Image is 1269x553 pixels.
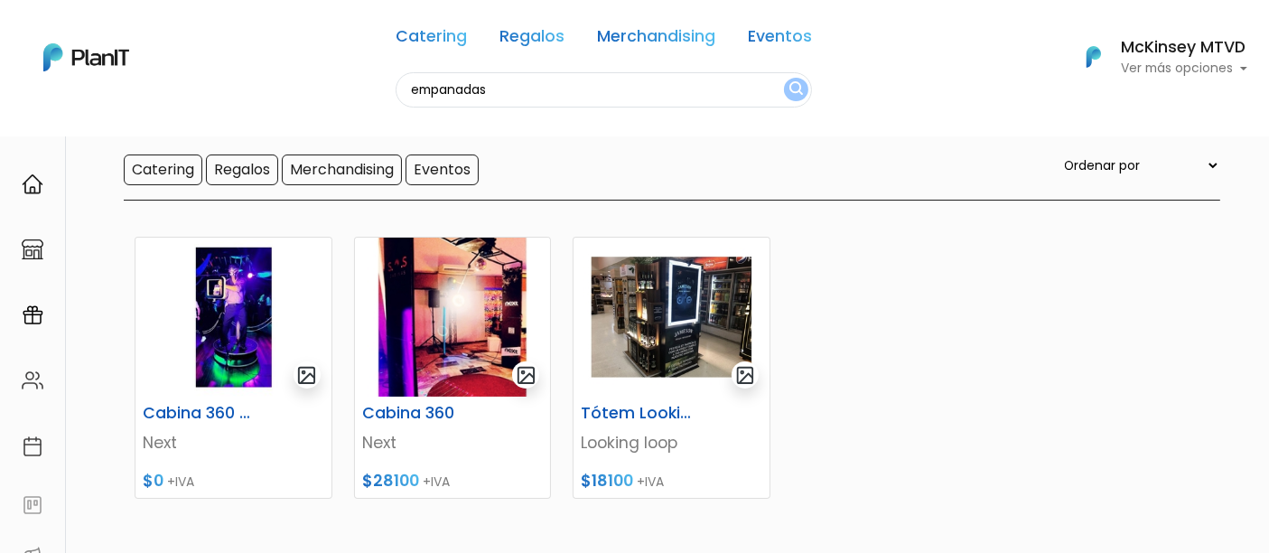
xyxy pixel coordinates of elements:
[22,305,43,326] img: campaigns-02234683943229c281be62815700db0a1741e53638e28bf9629b52c665b00959.svg
[282,155,402,185] input: Merchandising
[296,365,317,386] img: gallery-light
[355,238,551,397] img: thumb_foto-3.jpg
[43,43,129,71] img: PlanIt Logo
[22,436,43,457] img: calendar-87d922413cdce8b2cf7b7f5f62616a5cf9e4887200fb71536465627b3292af00.svg
[143,470,163,492] span: $0
[748,29,812,51] a: Eventos
[135,238,331,397] img: thumb_Lunchera_1__1___copia_-Photoroom_-_2024-08-14T130659.423.jpg
[22,239,43,260] img: marketplace-4ceaa7011d94191e9ded77b95e3339b90024bf715f7c57f8cf31f2d8c509eaba.svg
[1074,37,1114,77] img: PlanIt Logo
[423,473,450,491] span: +IVA
[22,494,43,516] img: feedback-78b5a0c8f98aac82b08bfc38622c3050aee476f2c9584af64705fc4e61158814.svg
[206,155,278,185] input: Regalos
[516,365,537,386] img: gallery-light
[581,470,633,492] span: $18100
[354,237,552,499] a: gallery-light Cabina 360 Next $28100 +IVA
[143,431,324,455] p: Next
[574,238,770,397] img: thumb_foto_-_6.jpg
[597,29,715,51] a: Merchandising
[22,370,43,391] img: people-662611757002400ad9ed0e3c099ab2801c6687ba6c219adb57efc949bc21e19d.svg
[570,404,705,423] h6: Tótem Looking loop
[735,365,756,386] img: gallery-light
[1063,33,1247,80] button: PlanIt Logo McKinsey MTVD Ver más opciones
[135,237,332,499] a: gallery-light Cabina 360 Clásica Next $0 +IVA
[581,431,762,455] p: Looking loop
[124,155,202,185] input: Catering
[22,173,43,195] img: home-e721727adea9d79c4d83392d1f703f7f8bce08238fde08b1acbfd93340b81755.svg
[351,404,487,423] h6: Cabina 360
[1121,40,1247,56] h6: McKinsey MTVD
[132,404,267,423] h6: Cabina 360 Clásica
[789,81,803,98] img: search_button-432b6d5273f82d61273b3651a40e1bd1b912527efae98b1b7a1b2c0702e16a8d.svg
[167,473,194,491] span: +IVA
[396,29,467,51] a: Catering
[573,237,770,499] a: gallery-light Tótem Looking loop Looking loop $18100 +IVA
[362,470,419,492] span: $28100
[1121,62,1247,75] p: Ver más opciones
[499,29,565,51] a: Regalos
[406,155,479,185] input: Eventos
[637,473,664,491] span: +IVA
[93,17,260,52] div: ¿Necesitás ayuda?
[362,431,544,455] p: Next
